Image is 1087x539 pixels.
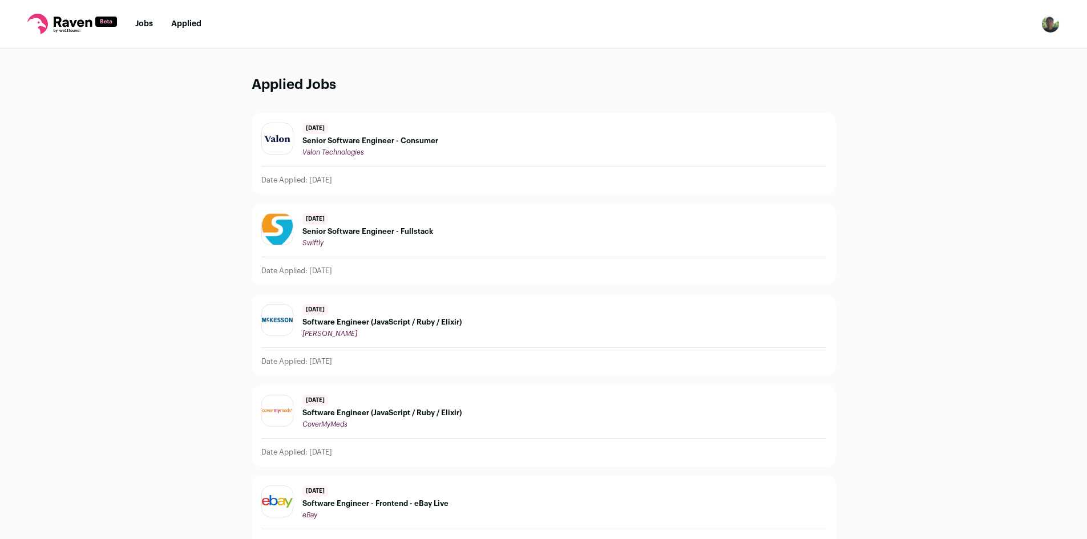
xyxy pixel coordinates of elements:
span: [DATE] [302,304,328,315]
span: Senior Software Engineer - Fullstack [302,227,433,236]
span: eBay [302,512,317,518]
button: Open dropdown [1041,15,1060,33]
span: Software Engineer - Frontend - eBay Live [302,499,448,508]
a: [DATE] Senior Software Engineer - Consumer Valon Technologies Date Applied: [DATE] [252,114,835,194]
h1: Applied Jobs [252,76,836,95]
span: Swiftly [302,240,324,246]
img: 10216056-medium_jpg [1041,15,1060,33]
a: Jobs [135,20,153,28]
img: b7a501aad6b7ea57188b2544920fba0aeebbcb9840ecbd2be86d9ce093350e0e.jpg [262,495,293,508]
span: Valon Technologies [302,149,364,156]
a: Applied [171,20,201,28]
a: [DATE] Senior Software Engineer - Fullstack Swiftly Date Applied: [DATE] [252,204,835,285]
span: [DATE] [302,123,328,134]
span: CoverMyMeds [302,421,347,428]
span: Software Engineer (JavaScript / Ruby / Elixir) [302,408,462,418]
p: Date Applied: [DATE] [261,176,332,185]
span: Software Engineer (JavaScript / Ruby / Elixir) [302,318,462,327]
p: Date Applied: [DATE] [261,266,332,275]
span: Senior Software Engineer - Consumer [302,136,438,145]
img: a16aaa2d74a84a8e4c884bad837abca21e2c4654515b48afe1a8f4d4c471199a.png [262,132,293,146]
img: b0c210a41ece8542895622a104ff9f28c5865b2f2c56a91138befbe1709f9c6f.jpg [262,408,293,414]
img: 3e14641c0f48adfd3dfaea8bf909c181f385899ccf2dcf229e5b3fb73f4fd672.png [262,210,293,248]
img: ca89ed1ca101e99b5a8f3d5ad407f017fc4c6bd18a20fb90cafad476df440d6c.jpg [262,318,293,322]
a: [DATE] Software Engineer (JavaScript / Ruby / Elixir) [PERSON_NAME] Date Applied: [DATE] [252,295,835,375]
p: Date Applied: [DATE] [261,357,332,366]
a: [DATE] Software Engineer (JavaScript / Ruby / Elixir) CoverMyMeds Date Applied: [DATE] [252,386,835,466]
span: [DATE] [302,395,328,406]
p: Date Applied: [DATE] [261,448,332,457]
span: [DATE] [302,213,328,225]
span: [DATE] [302,485,328,497]
span: [PERSON_NAME] [302,330,357,337]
